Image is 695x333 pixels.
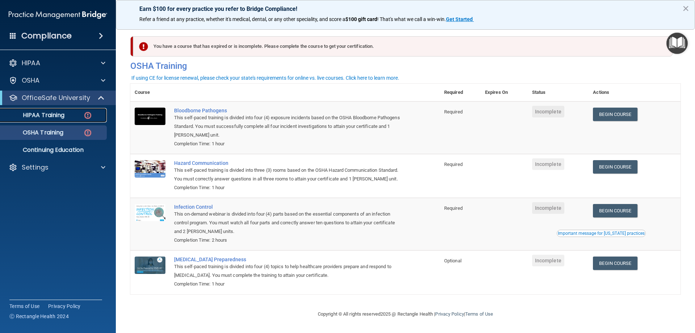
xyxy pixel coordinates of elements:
div: This self-paced training is divided into three (3) rooms based on the OSHA Hazard Communication S... [174,166,404,183]
button: Read this if you are a dental practitioner in the state of CA [557,230,646,237]
p: Settings [22,163,49,172]
div: Completion Time: 1 hour [174,140,404,148]
a: Privacy Policy [48,303,81,310]
button: Close [682,3,689,14]
a: Terms of Use [465,311,493,317]
span: Incomplete [532,158,564,170]
div: This on-demand webinar is divided into four (4) parts based on the essential components of an inf... [174,210,404,236]
div: Completion Time: 2 hours [174,236,404,245]
span: Required [444,109,463,115]
a: [MEDICAL_DATA] Preparedness [174,257,404,262]
div: Completion Time: 1 hour [174,183,404,192]
a: Infection Control [174,204,404,210]
a: Bloodborne Pathogens [174,108,404,113]
img: exclamation-circle-solid-danger.72ef9ffc.png [139,42,148,51]
span: Incomplete [532,255,564,266]
img: PMB logo [9,8,107,22]
span: Optional [444,258,462,263]
div: Important message for [US_STATE] practices [558,231,645,236]
img: danger-circle.6113f641.png [83,128,92,137]
p: HIPAA [22,59,40,67]
th: Expires On [481,84,528,101]
strong: Get Started [446,16,473,22]
h4: OSHA Training [130,61,681,71]
a: Settings [9,163,105,172]
a: Begin Course [593,160,637,174]
a: OfficeSafe University [9,93,105,102]
div: Copyright © All rights reserved 2025 @ Rectangle Health | | [273,303,538,326]
strong: $100 gift card [345,16,377,22]
span: Refer a friend at any practice, whether it's medical, dental, or any other speciality, and score a [139,16,345,22]
a: Begin Course [593,257,637,270]
a: Begin Course [593,204,637,217]
span: Incomplete [532,202,564,214]
th: Actions [589,84,681,101]
button: Open Resource Center [666,33,688,54]
span: Incomplete [532,106,564,117]
div: You have a course that has expired or is incomplete. Please complete the course to get your certi... [133,36,673,57]
div: This self-paced training is divided into four (4) topics to help healthcare providers prepare and... [174,262,404,280]
h4: Compliance [21,31,72,41]
a: OSHA [9,76,105,85]
th: Status [528,84,589,101]
a: Privacy Policy [435,311,464,317]
th: Course [130,84,170,101]
th: Required [440,84,481,101]
button: If using CE for license renewal, please check your state's requirements for online vs. live cours... [130,74,400,82]
a: HIPAA [9,59,105,67]
p: OSHA [22,76,40,85]
p: OSHA Training [5,129,63,136]
p: OfficeSafe University [22,93,90,102]
span: Required [444,162,463,167]
span: Required [444,205,463,211]
a: Get Started [446,16,474,22]
a: Hazard Communication [174,160,404,166]
a: Begin Course [593,108,637,121]
div: This self-paced training is divided into four (4) exposure incidents based on the OSHA Bloodborne... [174,113,404,140]
p: HIPAA Training [5,112,64,119]
div: If using CE for license renewal, please check your state's requirements for online vs. live cours... [131,75,399,80]
img: danger-circle.6113f641.png [83,111,92,120]
div: Completion Time: 1 hour [174,280,404,288]
p: Continuing Education [5,146,104,154]
p: Earn $100 for every practice you refer to Bridge Compliance! [139,5,671,12]
span: ! That's what we call a win-win. [377,16,446,22]
span: Ⓒ Rectangle Health 2024 [9,313,69,320]
a: Terms of Use [9,303,39,310]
